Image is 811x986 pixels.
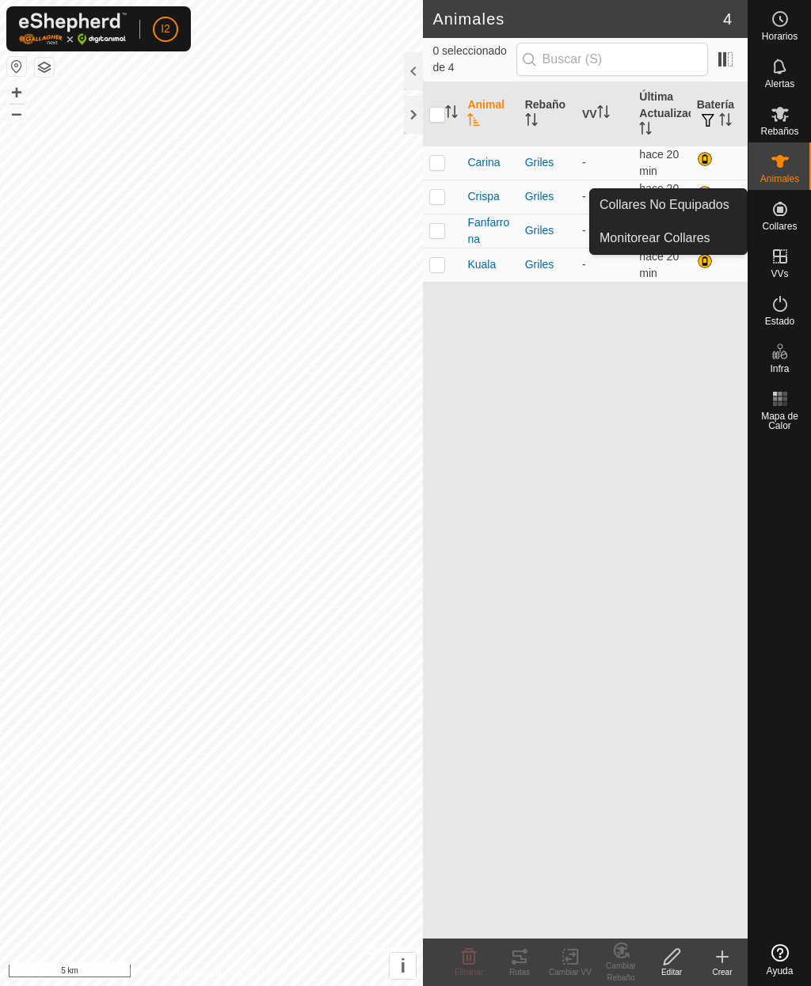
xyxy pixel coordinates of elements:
th: VV [576,82,633,146]
span: Animales [760,174,799,184]
button: + [7,83,26,102]
app-display-virtual-paddock-transition: - [582,190,586,203]
app-display-virtual-paddock-transition: - [582,224,586,237]
input: Buscar (S) [516,43,708,76]
div: Cambiar Rebaño [596,960,646,984]
p-sorticon: Activar para ordenar [525,116,538,128]
span: Horarios [762,32,798,41]
button: Capas del Mapa [35,58,54,77]
a: Ayuda [748,938,811,982]
app-display-virtual-paddock-transition: - [582,156,586,169]
span: Crispa [467,188,499,205]
img: Logo Gallagher [19,13,127,45]
span: Monitorear Collares [600,229,710,248]
th: Animal [461,82,518,146]
p-sorticon: Activar para ordenar [719,116,732,128]
div: Crear [697,966,748,978]
span: 4 [723,7,732,31]
app-display-virtual-paddock-transition: - [582,258,586,271]
div: Rutas [494,966,545,978]
span: 11 ago 2025, 19:06 [639,182,679,211]
p-sorticon: Activar para ordenar [597,108,610,120]
span: Collares [762,222,797,231]
p-sorticon: Activar para ordenar [445,108,458,120]
div: Griles [525,222,569,239]
p-sorticon: Activar para ordenar [467,116,480,128]
span: Infra [770,364,789,374]
a: Collares No Equipados [590,189,747,221]
h2: Animales [432,9,722,28]
span: Collares No Equipados [600,195,729,214]
div: Griles [525,154,569,171]
span: Eliminar [455,968,483,977]
span: 11 ago 2025, 19:06 [639,148,679,177]
span: Carina [467,154,500,171]
div: Editar [646,966,697,978]
span: 11 ago 2025, 19:06 [639,250,679,279]
a: Política de Privacidad [130,965,221,980]
p-sorticon: Activar para ordenar [639,124,652,137]
span: Mapa de Calor [752,411,807,430]
th: Batería [691,82,748,146]
th: Rebaño [519,82,576,146]
span: Rebaños [760,127,798,136]
span: Kuala [467,256,496,273]
button: Restablecer Mapa [7,57,26,76]
span: I2 [161,21,170,37]
span: i [401,955,406,977]
span: VVs [771,269,788,279]
a: Contáctenos [240,965,293,980]
div: Cambiar VV [545,966,596,978]
button: i [390,953,416,979]
div: Griles [525,188,569,205]
th: Última Actualización [633,82,690,146]
div: Griles [525,256,569,273]
a: Monitorear Collares [590,222,747,254]
button: – [7,104,26,123]
span: Estado [765,317,794,326]
span: 0 seleccionado de 4 [432,43,516,76]
span: Alertas [765,79,794,89]
span: Fanfarrona [467,214,512,248]
span: Ayuda [767,966,794,976]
